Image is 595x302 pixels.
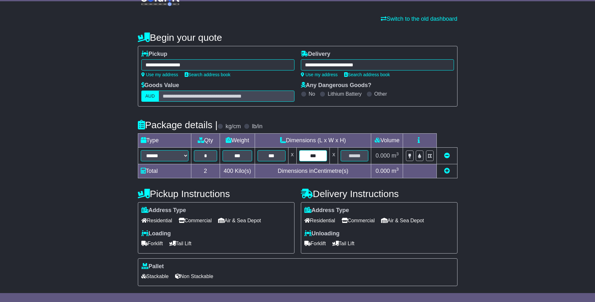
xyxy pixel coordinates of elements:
[392,152,399,159] span: m
[376,152,390,159] span: 0.000
[141,230,171,237] label: Loading
[396,167,399,172] sup: 3
[304,230,340,237] label: Unloading
[328,91,362,97] label: Lithium Battery
[288,148,296,164] td: x
[381,16,457,22] a: Switch to the old dashboard
[141,207,186,214] label: Address Type
[179,216,212,225] span: Commercial
[304,239,326,248] span: Forklift
[304,216,335,225] span: Residential
[371,134,403,148] td: Volume
[191,164,220,178] td: 2
[255,134,371,148] td: Dimensions (L x W x H)
[444,152,450,159] a: Remove this item
[309,91,315,97] label: No
[301,188,457,199] h4: Delivery Instructions
[396,151,399,156] sup: 3
[374,91,387,97] label: Other
[141,271,169,281] span: Stackable
[301,82,372,89] label: Any Dangerous Goods?
[220,164,255,178] td: Kilo(s)
[141,82,179,89] label: Goods Value
[304,207,349,214] label: Address Type
[444,168,450,174] a: Add new item
[169,239,192,248] span: Tail Lift
[381,216,424,225] span: Air & Sea Depot
[252,123,262,130] label: lb/in
[138,120,218,130] h4: Package details |
[138,164,191,178] td: Total
[342,216,375,225] span: Commercial
[225,123,241,130] label: kg/cm
[141,72,178,77] a: Use my address
[185,72,230,77] a: Search address book
[220,134,255,148] td: Weight
[301,51,330,58] label: Delivery
[141,216,172,225] span: Residential
[138,134,191,148] td: Type
[138,188,294,199] h4: Pickup Instructions
[141,51,167,58] label: Pickup
[141,239,163,248] span: Forklift
[376,168,390,174] span: 0.000
[218,216,261,225] span: Air & Sea Depot
[332,239,355,248] span: Tail Lift
[141,263,164,270] label: Pallet
[175,271,213,281] span: Non Stackable
[392,168,399,174] span: m
[255,164,371,178] td: Dimensions in Centimetre(s)
[138,32,457,43] h4: Begin your quote
[301,72,338,77] a: Use my address
[191,134,220,148] td: Qty
[224,168,233,174] span: 400
[329,148,338,164] td: x
[141,91,159,102] label: AUD
[344,72,390,77] a: Search address book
